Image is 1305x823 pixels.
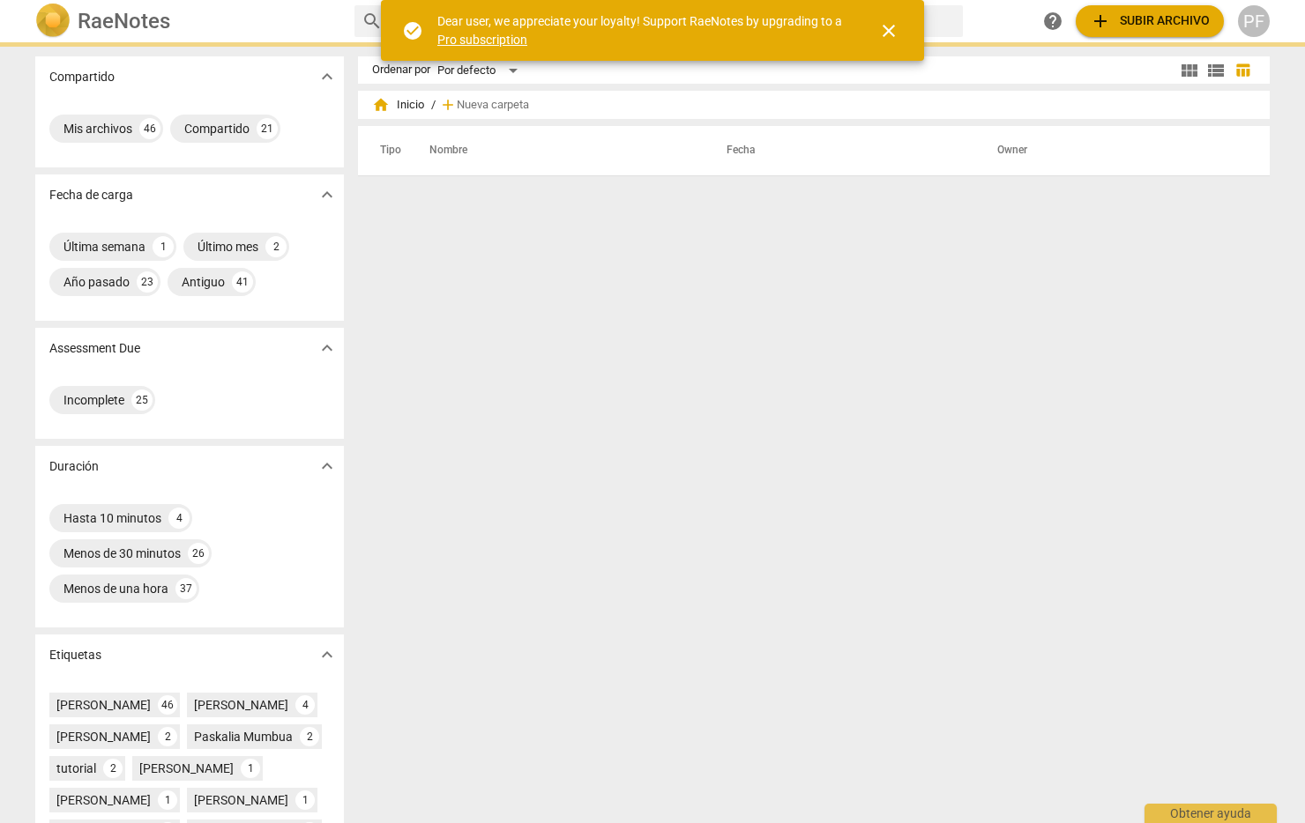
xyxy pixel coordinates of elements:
[137,271,158,293] div: 23
[300,727,319,746] div: 2
[257,118,278,139] div: 21
[194,696,288,714] div: [PERSON_NAME]
[1090,11,1210,32] span: Subir archivo
[56,791,151,809] div: [PERSON_NAME]
[182,273,225,291] div: Antiguo
[1042,11,1063,32] span: help
[317,644,338,665] span: expand_more
[158,790,177,810] div: 1
[402,20,423,41] span: check_circle
[56,728,151,745] div: [PERSON_NAME]
[232,271,253,293] div: 41
[241,759,260,778] div: 1
[175,578,197,599] div: 37
[153,236,174,257] div: 1
[1203,57,1229,84] button: Lista
[139,118,160,139] div: 46
[1234,62,1251,78] span: table_chart
[314,453,340,479] button: Mostrar más
[362,11,383,32] span: search
[265,236,287,257] div: 2
[868,10,910,52] button: Cerrar
[131,389,153,411] div: 25
[437,33,527,47] a: Pro subscription
[705,126,976,175] th: Fecha
[184,120,250,137] div: Compartido
[56,696,151,714] div: [PERSON_NAME]
[63,120,132,137] div: Mis archivos
[366,126,408,175] th: Tipo
[49,646,101,664] p: Etiquetas
[372,63,430,77] div: Ordenar por
[188,543,209,564] div: 26
[1090,11,1111,32] span: add
[194,791,288,809] div: [PERSON_NAME]
[194,728,293,745] div: Paskalia Mumbua
[63,391,124,409] div: Incomplete
[408,126,705,175] th: Nombre
[1076,5,1224,37] button: Subir
[314,335,340,361] button: Mostrar más
[317,456,338,477] span: expand_more
[63,273,130,291] div: Año pasado
[139,760,234,777] div: [PERSON_NAME]
[878,20,899,41] span: close
[295,790,315,810] div: 1
[437,56,524,85] div: Por defecto
[439,96,457,114] span: add
[198,238,258,256] div: Último mes
[78,9,170,33] h2: RaeNotes
[35,4,340,39] a: LogoRaeNotes
[314,641,340,668] button: Mostrar más
[372,96,424,114] span: Inicio
[1176,57,1203,84] button: Cuadrícula
[49,186,133,204] p: Fecha de carga
[314,182,340,208] button: Mostrar más
[317,337,338,359] span: expand_more
[63,580,168,597] div: Menos de una hora
[35,4,71,39] img: Logo
[1229,57,1256,84] button: Tabla
[63,509,161,527] div: Hasta 10 minutos
[295,695,315,715] div: 4
[63,545,181,562] div: Menos de 30 minutos
[49,457,99,476] p: Duración
[1238,5,1270,37] button: PF
[158,727,177,746] div: 2
[372,96,390,114] span: home
[103,759,123,778] div: 2
[457,99,529,112] span: Nueva carpeta
[1179,60,1200,81] span: view_module
[49,339,140,358] p: Assessment Due
[317,66,338,87] span: expand_more
[314,63,340,90] button: Mostrar más
[1205,60,1227,81] span: view_list
[431,99,436,112] span: /
[158,695,177,715] div: 46
[63,238,145,256] div: Última semana
[168,508,190,529] div: 4
[317,184,338,205] span: expand_more
[56,760,96,777] div: tutorial
[49,68,115,86] p: Compartido
[437,12,846,48] div: Dear user, we appreciate your loyalty! Support RaeNotes by upgrading to a
[976,126,1251,175] th: Owner
[1037,5,1069,37] a: Obtener ayuda
[1145,804,1277,823] div: Obtener ayuda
